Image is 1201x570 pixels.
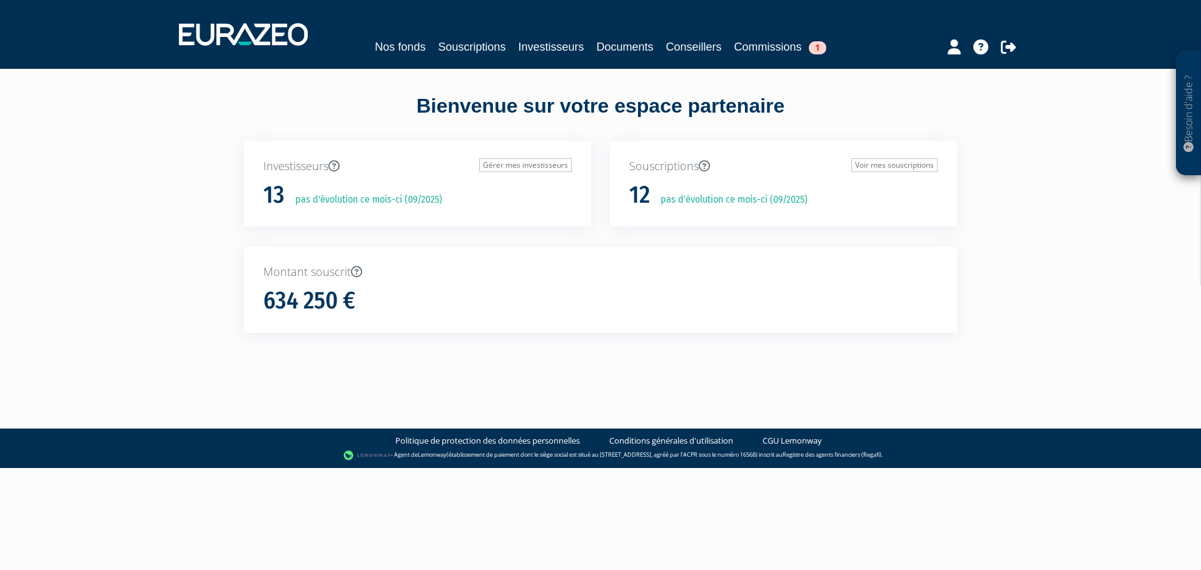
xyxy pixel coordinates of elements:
p: Besoin d'aide ? [1182,57,1196,170]
p: Investisseurs [263,158,572,175]
a: Politique de protection des données personnelles [395,435,580,447]
a: Souscriptions [438,38,505,56]
a: Investisseurs [518,38,584,56]
img: logo-lemonway.png [343,449,392,462]
a: Lemonway [418,450,447,459]
a: Nos fonds [375,38,425,56]
p: pas d'évolution ce mois-ci (09/2025) [286,193,442,207]
a: Commissions1 [734,38,826,56]
p: Montant souscrit [263,264,938,280]
a: Conditions générales d'utilisation [609,435,733,447]
div: Bienvenue sur votre espace partenaire [235,92,966,141]
span: 1 [809,41,826,54]
h1: 12 [629,182,650,208]
div: - Agent de (établissement de paiement dont le siège social est situé au [STREET_ADDRESS], agréé p... [13,449,1188,462]
img: 1732889491-logotype_eurazeo_blanc_rvb.png [179,23,308,46]
p: pas d'évolution ce mois-ci (09/2025) [652,193,808,207]
a: Gérer mes investisseurs [479,158,572,172]
a: Conseillers [666,38,722,56]
a: Voir mes souscriptions [851,158,938,172]
a: Registre des agents financiers (Regafi) [783,450,881,459]
a: CGU Lemonway [763,435,822,447]
a: Documents [597,38,654,56]
h1: 13 [263,182,285,208]
p: Souscriptions [629,158,938,175]
h1: 634 250 € [263,288,355,314]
